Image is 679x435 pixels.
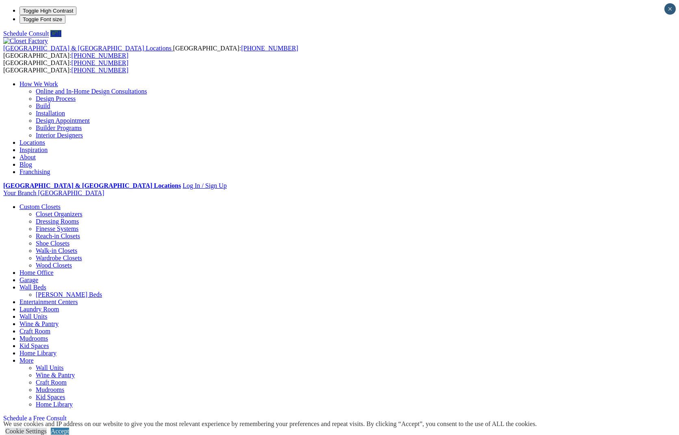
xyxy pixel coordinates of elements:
a: Walk-in Closets [36,247,77,254]
a: Franchising [20,168,50,175]
a: Log In / Sign Up [182,182,226,189]
a: Dressing Rooms [36,218,79,225]
a: More menu text will display only on big screen [20,357,34,364]
a: Custom Closets [20,203,61,210]
button: Close [664,3,676,15]
a: Home Office [20,269,54,276]
span: [GEOGRAPHIC_DATA] [38,189,104,196]
a: Call [50,30,61,37]
a: Locations [20,139,45,146]
a: Wine & Pantry [36,372,75,378]
a: Kid Spaces [36,394,65,400]
a: Installation [36,110,65,117]
a: Design Process [36,95,76,102]
a: [GEOGRAPHIC_DATA] & [GEOGRAPHIC_DATA] Locations [3,182,181,189]
a: [PHONE_NUMBER] [72,59,128,66]
a: About [20,154,36,161]
a: Entertainment Centers [20,298,78,305]
a: Shoe Closets [36,240,69,247]
a: Home Library [20,350,56,357]
a: Wall Units [36,364,63,371]
a: Kid Spaces [20,342,49,349]
a: Home Library [36,401,73,408]
a: Mudrooms [36,386,64,393]
a: How We Work [20,80,58,87]
a: Craft Room [36,379,67,386]
a: Your Branch [GEOGRAPHIC_DATA] [3,189,104,196]
span: Toggle Font size [23,16,62,22]
span: [GEOGRAPHIC_DATA]: [GEOGRAPHIC_DATA]: [3,45,298,59]
a: Reach-in Closets [36,233,80,239]
a: [PHONE_NUMBER] [72,52,128,59]
button: Toggle Font size [20,15,65,24]
a: Schedule Consult [3,30,49,37]
span: Toggle High Contrast [23,8,73,14]
img: Closet Factory [3,37,48,45]
a: Wall Beds [20,284,46,291]
div: We use cookies and IP address on our website to give you the most relevant experience by remember... [3,420,537,428]
a: Cookie Settings [5,428,47,435]
a: Wardrobe Closets [36,254,82,261]
a: Wall Units [20,313,47,320]
a: Wood Closets [36,262,72,269]
a: Wine & Pantry [20,320,59,327]
a: Laundry Room [20,306,59,313]
a: Finesse Systems [36,225,78,232]
a: Mudrooms [20,335,48,342]
button: Toggle High Contrast [20,7,76,15]
a: Builder Programs [36,124,82,131]
a: [GEOGRAPHIC_DATA] & [GEOGRAPHIC_DATA] Locations [3,45,173,52]
a: [PHONE_NUMBER] [72,67,128,74]
a: Inspiration [20,146,48,153]
a: Interior Designers [36,132,83,139]
a: [PERSON_NAME] Beds [36,291,102,298]
a: [PHONE_NUMBER] [241,45,298,52]
span: Your Branch [3,189,36,196]
a: Craft Room [20,328,50,335]
a: Garage [20,276,38,283]
a: Online and In-Home Design Consultations [36,88,147,95]
a: Design Appointment [36,117,90,124]
span: [GEOGRAPHIC_DATA] & [GEOGRAPHIC_DATA] Locations [3,45,171,52]
a: Accept [51,428,69,435]
a: Build [36,102,50,109]
a: Schedule a Free Consult (opens a dropdown menu) [3,415,67,422]
span: [GEOGRAPHIC_DATA]: [GEOGRAPHIC_DATA]: [3,59,128,74]
a: Closet Organizers [36,211,82,217]
a: Blog [20,161,32,168]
